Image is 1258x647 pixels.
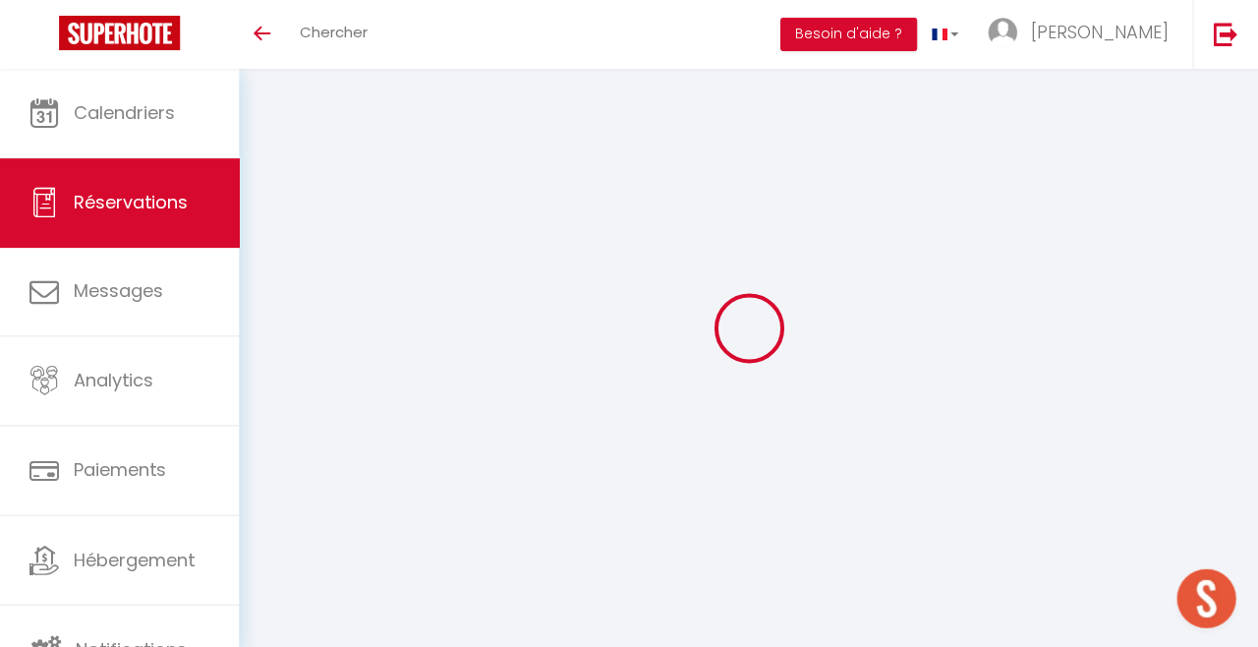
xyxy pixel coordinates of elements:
img: logout [1212,22,1236,46]
div: Ouvrir le chat [1175,568,1234,627]
span: Calendriers [74,100,175,125]
span: Hébergement [74,547,195,571]
img: Super Booking [59,16,180,50]
span: Analytics [74,368,153,392]
span: Messages [74,278,163,303]
span: [PERSON_NAME] [1029,20,1167,44]
span: Chercher [300,22,368,42]
button: Besoin d'aide ? [779,18,916,51]
span: Paiements [74,457,166,482]
img: ... [987,18,1016,47]
span: Réservations [74,190,188,214]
